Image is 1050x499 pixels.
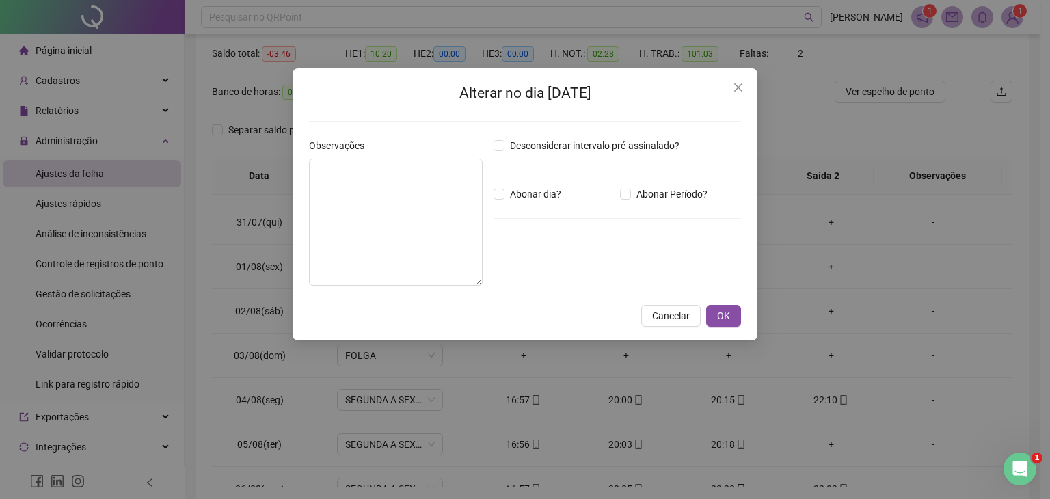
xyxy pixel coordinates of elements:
span: close [733,82,744,93]
button: Cancelar [641,305,701,327]
span: OK [717,308,730,323]
span: Cancelar [652,308,690,323]
span: 1 [1032,453,1042,463]
label: Observações [309,138,373,153]
iframe: Intercom live chat [1004,453,1036,485]
button: Close [727,77,749,98]
span: Abonar dia? [504,187,567,202]
h2: Alterar no dia [DATE] [309,82,741,105]
button: OK [706,305,741,327]
span: Abonar Período? [631,187,713,202]
span: Desconsiderar intervalo pré-assinalado? [504,138,685,153]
